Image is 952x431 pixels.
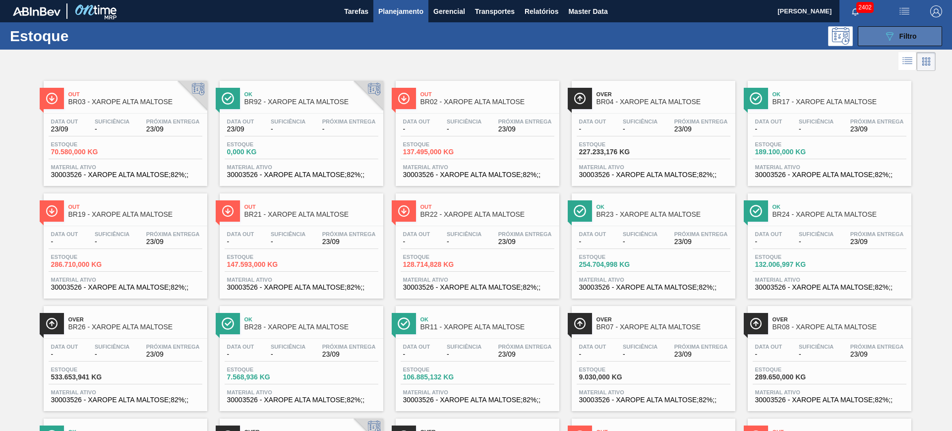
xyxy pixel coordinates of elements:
[574,92,586,105] img: Ícone
[244,323,378,331] span: BR28 - XAROPE ALTA MALTOSE
[403,389,552,395] span: Material ativo
[403,261,473,268] span: 128.714,828 KG
[850,119,904,124] span: Próxima Entrega
[755,148,825,156] span: 189.100,000 KG
[95,351,129,358] span: -
[623,344,657,350] span: Suficiência
[68,323,202,331] span: BR26 - XAROPE ALTA MALTOSE
[773,211,906,218] span: BR24 - XAROPE ALTA MALTOSE
[674,344,728,350] span: Próxima Entrega
[755,141,825,147] span: Estoque
[755,367,825,372] span: Estoque
[13,7,60,16] img: TNhmsLtSVTkK8tSr43FrP2fwEKptu5GPRR3wAAAABJRU5ErkJggg==
[222,317,234,330] img: Ícone
[596,211,730,218] span: BR23 - XAROPE ALTA MALTOSE
[596,204,730,210] span: Ok
[403,373,473,381] span: 106.885,132 KG
[398,317,410,330] img: Ícone
[755,261,825,268] span: 132.006,997 KG
[579,164,728,170] span: Material ativo
[447,351,481,358] span: -
[222,205,234,217] img: Ícone
[51,284,200,291] span: 30003526 - XAROPE ALTA MALTOSE;82%;;
[403,231,430,237] span: Data out
[773,98,906,106] span: BR17 - XAROPE ALTA MALTOSE
[244,204,378,210] span: Out
[674,351,728,358] span: 23/09
[498,231,552,237] span: Próxima Entrega
[146,344,200,350] span: Próxima Entrega
[403,148,473,156] span: 137.495,000 KG
[574,317,586,330] img: Ícone
[51,148,120,156] span: 70.580,000 KG
[755,284,904,291] span: 30003526 - XAROPE ALTA MALTOSE;82%;;
[498,344,552,350] span: Próxima Entrega
[51,164,200,170] span: Material ativo
[740,299,916,411] a: ÍconeOverBR08 - XAROPE ALTA MALTOSEData out-Suficiência-Próxima Entrega23/09Estoque289.650,000 KG...
[403,141,473,147] span: Estoque
[579,261,649,268] span: 254.704,998 KG
[740,186,916,299] a: ÍconeOkBR24 - XAROPE ALTA MALTOSEData out-Suficiência-Próxima Entrega23/09Estoque132.006,997 KGMa...
[899,32,917,40] span: Filtro
[755,231,782,237] span: Data out
[579,238,606,246] span: -
[146,238,200,246] span: 23/09
[322,344,376,350] span: Próxima Entrega
[227,171,376,179] span: 30003526 - XAROPE ALTA MALTOSE;82%;;
[51,254,120,260] span: Estoque
[227,231,254,237] span: Data out
[447,119,481,124] span: Suficiência
[68,91,202,97] span: Out
[51,171,200,179] span: 30003526 - XAROPE ALTA MALTOSE;82%;;
[856,2,874,13] span: 2402
[344,5,368,17] span: Tarefas
[36,73,212,186] a: ÍconeOutBR03 - XAROPE ALTA MALTOSEData out23/09Suficiência-Próxima Entrega23/09Estoque70.580,000 ...
[773,323,906,331] span: BR08 - XAROPE ALTA MALTOSE
[227,254,297,260] span: Estoque
[146,351,200,358] span: 23/09
[579,389,728,395] span: Material ativo
[850,125,904,133] span: 23/09
[322,119,376,124] span: Próxima Entrega
[579,125,606,133] span: -
[227,373,297,381] span: 7.568,936 KG
[579,277,728,283] span: Material ativo
[433,5,465,17] span: Gerencial
[574,205,586,217] img: Ícone
[755,254,825,260] span: Estoque
[403,238,430,246] span: -
[755,171,904,179] span: 30003526 - XAROPE ALTA MALTOSE;82%;;
[498,119,552,124] span: Próxima Entrega
[799,351,833,358] span: -
[498,238,552,246] span: 23/09
[579,254,649,260] span: Estoque
[623,119,657,124] span: Suficiência
[674,119,728,124] span: Próxima Entrega
[403,367,473,372] span: Estoque
[755,164,904,170] span: Material ativo
[227,164,376,170] span: Material ativo
[51,125,78,133] span: 23/09
[898,52,917,71] div: Visão em Lista
[579,171,728,179] span: 30003526 - XAROPE ALTA MALTOSE;82%;;
[271,119,305,124] span: Suficiência
[623,231,657,237] span: Suficiência
[227,389,376,395] span: Material ativo
[398,92,410,105] img: Ícone
[579,119,606,124] span: Data out
[95,119,129,124] span: Suficiência
[898,5,910,17] img: userActions
[146,125,200,133] span: 23/09
[579,367,649,372] span: Estoque
[579,351,606,358] span: -
[51,351,78,358] span: -
[850,351,904,358] span: 23/09
[799,344,833,350] span: Suficiência
[51,344,78,350] span: Data out
[420,98,554,106] span: BR02 - XAROPE ALTA MALTOSE
[271,231,305,237] span: Suficiência
[447,344,481,350] span: Suficiência
[403,164,552,170] span: Material ativo
[828,26,853,46] div: Pogramando: nenhum usuário selecionado
[271,351,305,358] span: -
